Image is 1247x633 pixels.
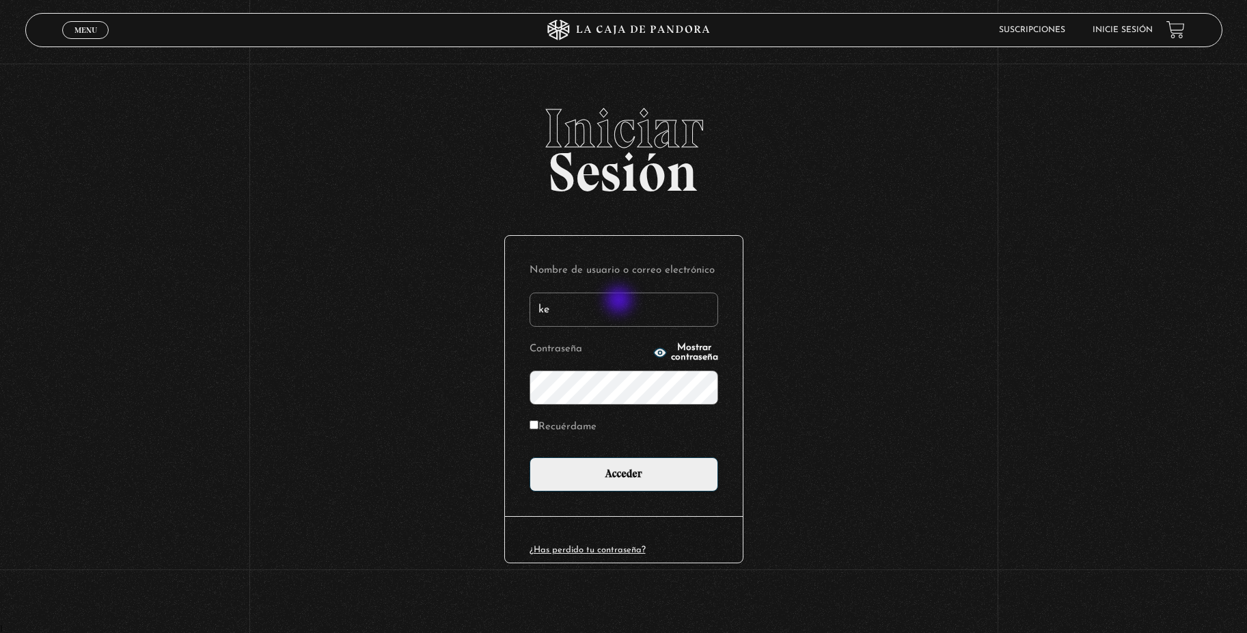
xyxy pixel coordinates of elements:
[530,339,649,360] label: Contraseña
[671,343,718,362] span: Mostrar contraseña
[25,101,1222,189] h2: Sesión
[530,417,597,438] label: Recuérdame
[530,420,538,429] input: Recuérdame
[1093,26,1153,34] a: Inicie sesión
[999,26,1065,34] a: Suscripciones
[1166,21,1185,39] a: View your shopping cart
[25,101,1222,156] span: Iniciar
[530,546,646,554] a: ¿Has perdido tu contraseña?
[530,457,718,491] input: Acceder
[530,260,718,282] label: Nombre de usuario o correo electrónico
[74,26,97,34] span: Menu
[653,343,718,362] button: Mostrar contraseña
[70,37,102,46] span: Cerrar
